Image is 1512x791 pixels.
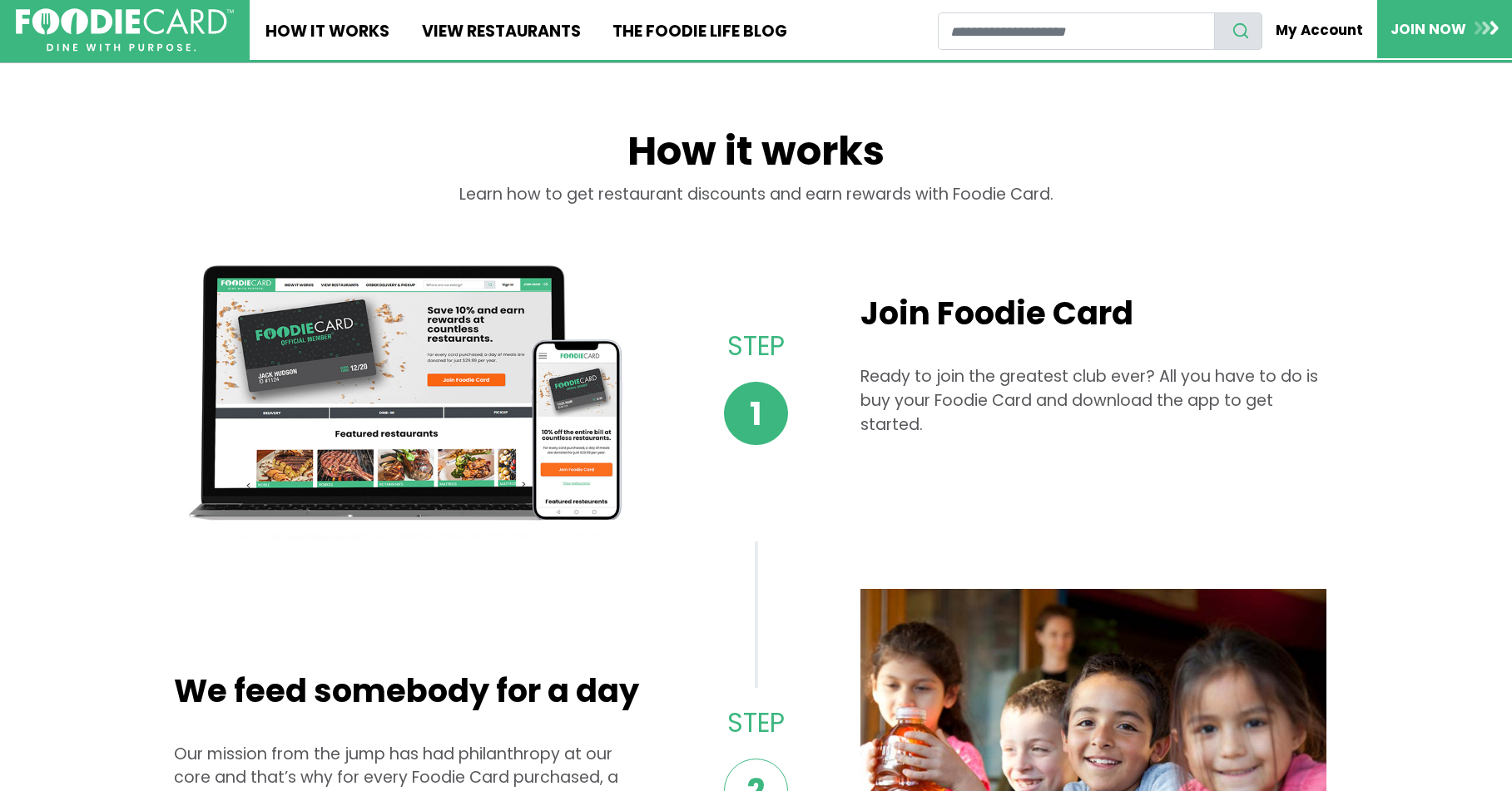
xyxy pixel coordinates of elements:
h1: How it works [174,127,1339,183]
button: search [1214,12,1262,50]
p: Ready to join the greatest club ever? All you have to do is buy your Foodie Card and download the... [860,365,1326,437]
p: Step [697,327,815,366]
div: Learn how to get restaurant discounts and earn rewards with Foodie Card. [174,183,1339,231]
input: restaurant search [938,12,1215,50]
h2: We feed somebody for a day [174,672,640,710]
p: Step [697,704,815,743]
a: My Account [1262,12,1377,48]
span: 1 [724,382,788,446]
h2: Join Foodie Card [860,294,1326,333]
img: FoodieCard; Eat, Drink, Save, Donate [16,8,234,52]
